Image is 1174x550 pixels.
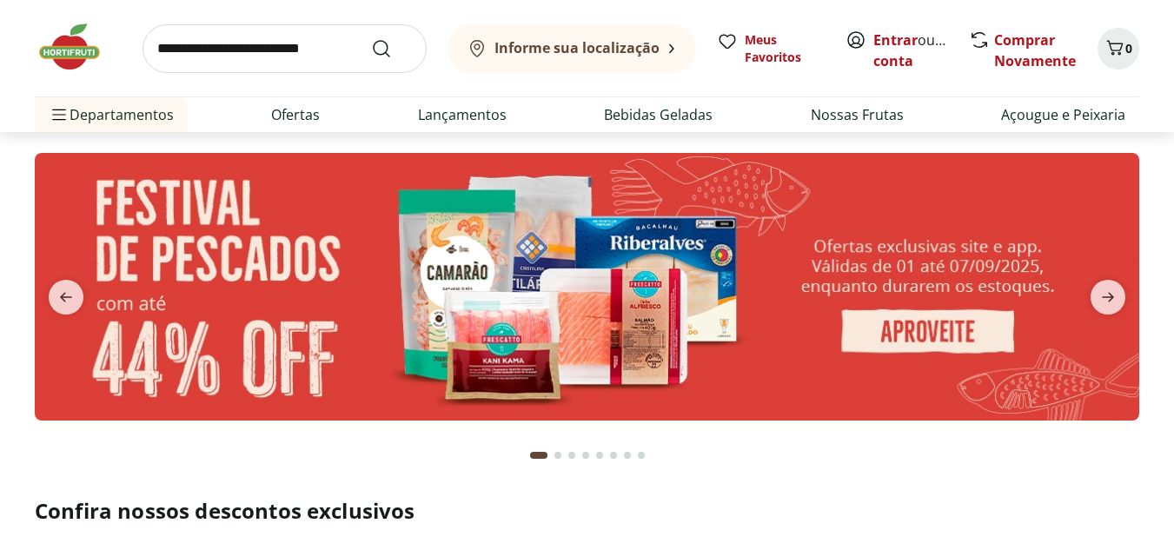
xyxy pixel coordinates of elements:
a: Criar conta [873,30,969,70]
button: Go to page 6 from fs-carousel [607,434,620,476]
input: search [143,24,427,73]
img: pescados [35,153,1139,421]
span: Meus Favoritos [745,31,825,66]
span: 0 [1125,40,1132,56]
button: Menu [49,94,70,136]
a: Comprar Novamente [994,30,1076,70]
a: Ofertas [271,104,320,125]
span: ou [873,30,951,71]
a: Nossas Frutas [811,104,904,125]
button: Go to page 3 from fs-carousel [565,434,579,476]
button: Go to page 4 from fs-carousel [579,434,593,476]
button: Current page from fs-carousel [527,434,551,476]
b: Informe sua localização [494,38,660,57]
a: Bebidas Geladas [604,104,713,125]
span: Departamentos [49,94,174,136]
a: Meus Favoritos [717,31,825,66]
h2: Confira nossos descontos exclusivos [35,497,1139,525]
button: Carrinho [1098,28,1139,70]
a: Lançamentos [418,104,507,125]
img: Hortifruti [35,21,122,73]
button: previous [35,280,97,315]
a: Açougue e Peixaria [1001,104,1125,125]
button: Go to page 7 from fs-carousel [620,434,634,476]
button: Submit Search [371,38,413,59]
button: Go to page 8 from fs-carousel [634,434,648,476]
a: Entrar [873,30,918,50]
button: Informe sua localização [448,24,696,73]
button: Go to page 5 from fs-carousel [593,434,607,476]
button: Go to page 2 from fs-carousel [551,434,565,476]
button: next [1077,280,1139,315]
